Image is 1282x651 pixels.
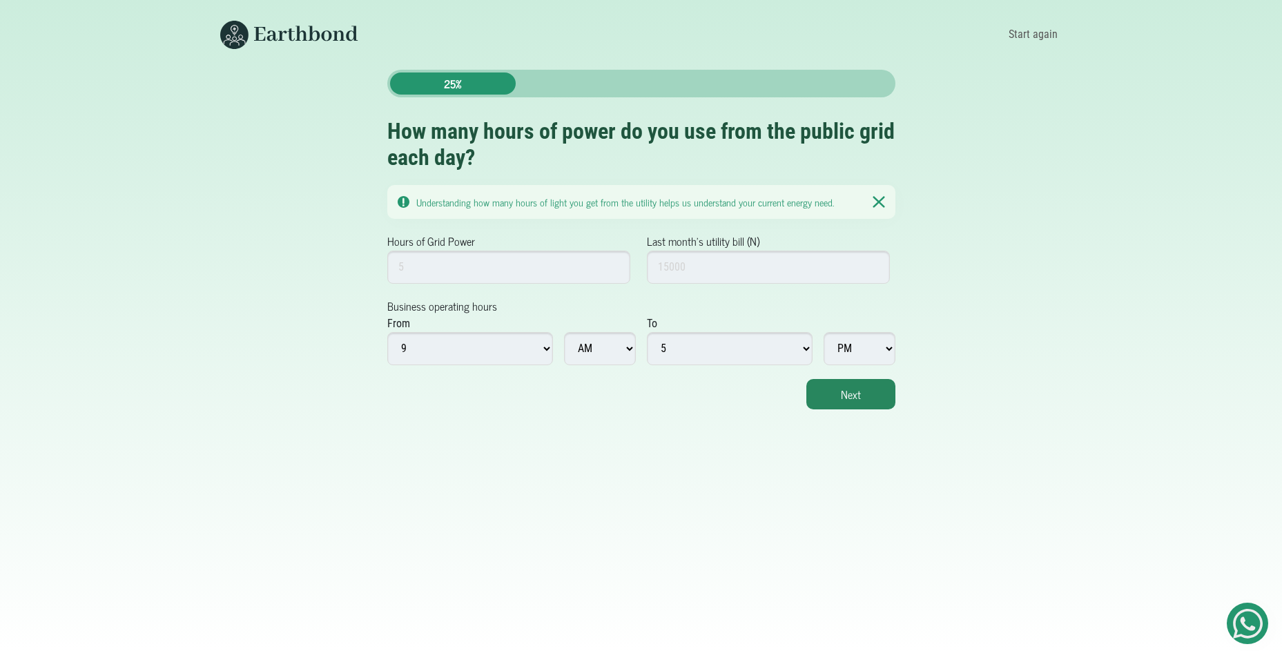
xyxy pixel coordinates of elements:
[387,298,497,314] label: Business operating hours
[1233,609,1263,639] img: Get Started On Earthbond Via Whatsapp
[1004,23,1062,46] a: Start again
[220,21,358,49] img: Earthbond's long logo for desktop view
[387,233,475,249] label: Hours of Grid Power
[387,315,410,332] div: From
[873,195,884,208] img: Notication Pane Close Icon
[387,251,631,284] input: 5
[647,251,891,284] input: 15000
[806,379,895,409] button: Next
[416,194,834,210] small: Understanding how many hours of light you get from the utility helps us understand your current e...
[390,72,516,95] div: 25%
[647,315,657,332] div: To
[387,118,895,171] h2: How many hours of power do you use from the public grid each day?
[647,233,759,249] label: Last month's utility bill (N)
[398,196,409,208] img: Notication Pane Caution Icon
